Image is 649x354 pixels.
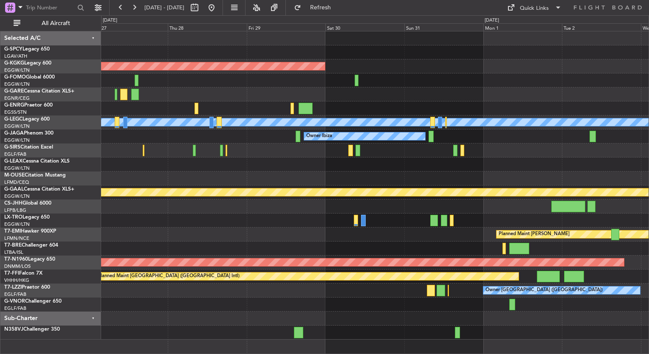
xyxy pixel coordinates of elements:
[4,53,27,59] a: LGAV/ATH
[4,271,42,276] a: T7-FFIFalcon 7X
[4,285,22,290] span: T7-LZZI
[4,61,24,66] span: G-KGKG
[4,243,58,248] a: T7-BREChallenger 604
[503,1,566,14] button: Quick Links
[4,75,26,80] span: G-FOMO
[4,131,54,136] a: G-JAGAPhenom 300
[4,299,62,304] a: G-VNORChallenger 650
[9,17,92,30] button: All Aircraft
[98,270,240,283] div: Planned Maint [GEOGRAPHIC_DATA] ([GEOGRAPHIC_DATA] Intl)
[4,285,50,290] a: T7-LZZIPraetor 600
[4,95,30,101] a: EGNR/CEG
[4,173,25,178] span: M-OUSE
[4,137,30,143] a: EGGW/LTN
[4,327,60,332] a: N358VJChallenger 350
[4,123,30,129] a: EGGW/LTN
[4,229,56,234] a: T7-EMIHawker 900XP
[4,299,25,304] span: G-VNOR
[4,235,29,242] a: LFMN/NCE
[404,23,483,31] div: Sun 31
[4,201,23,206] span: CS-JHH
[247,23,326,31] div: Fri 29
[4,215,23,220] span: LX-TRO
[4,117,23,122] span: G-LEGC
[22,20,90,26] span: All Aircraft
[4,173,66,178] a: M-OUSECitation Mustang
[4,207,26,214] a: LFPB/LBG
[4,131,24,136] span: G-JAGA
[4,187,24,192] span: G-GAAL
[4,193,30,199] a: EGGW/LTN
[4,229,21,234] span: T7-EMI
[4,47,23,52] span: G-SPCY
[4,165,30,171] a: EGGW/LTN
[4,277,29,284] a: VHHH/HKG
[4,221,30,228] a: EGGW/LTN
[4,179,29,185] a: LFMD/CEQ
[26,1,75,14] input: Trip Number
[303,5,339,11] span: Refresh
[4,327,23,332] span: N358VJ
[4,47,50,52] a: G-SPCYLegacy 650
[4,89,24,94] span: G-GARE
[4,257,28,262] span: T7-N1960
[4,61,51,66] a: G-KGKGLegacy 600
[499,228,570,241] div: Planned Maint [PERSON_NAME]
[4,159,70,164] a: G-LEAXCessna Citation XLS
[325,23,404,31] div: Sat 30
[4,145,20,150] span: G-SIRS
[520,4,549,13] div: Quick Links
[144,4,184,11] span: [DATE] - [DATE]
[290,1,341,14] button: Refresh
[4,117,50,122] a: G-LEGCLegacy 600
[4,249,23,256] a: LTBA/ISL
[4,263,31,270] a: DNMM/LOS
[4,291,26,298] a: EGLF/FAB
[168,23,247,31] div: Thu 28
[4,271,19,276] span: T7-FFI
[485,284,603,297] div: Owner [GEOGRAPHIC_DATA] ([GEOGRAPHIC_DATA])
[306,130,332,143] div: Owner Ibiza
[4,159,23,164] span: G-LEAX
[562,23,641,31] div: Tue 2
[4,201,51,206] a: CS-JHHGlobal 6000
[4,151,26,157] a: EGLF/FAB
[4,75,55,80] a: G-FOMOGlobal 6000
[4,305,26,312] a: EGLF/FAB
[4,103,53,108] a: G-ENRGPraetor 600
[485,17,499,24] div: [DATE]
[4,145,53,150] a: G-SIRSCitation Excel
[4,187,74,192] a: G-GAALCessna Citation XLS+
[4,67,30,73] a: EGGW/LTN
[483,23,562,31] div: Mon 1
[4,103,24,108] span: G-ENRG
[89,23,168,31] div: Wed 27
[103,17,117,24] div: [DATE]
[4,81,30,87] a: EGGW/LTN
[4,89,74,94] a: G-GARECessna Citation XLS+
[4,109,27,115] a: EGSS/STN
[4,215,50,220] a: LX-TROLegacy 650
[4,257,55,262] a: T7-N1960Legacy 650
[4,243,22,248] span: T7-BRE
